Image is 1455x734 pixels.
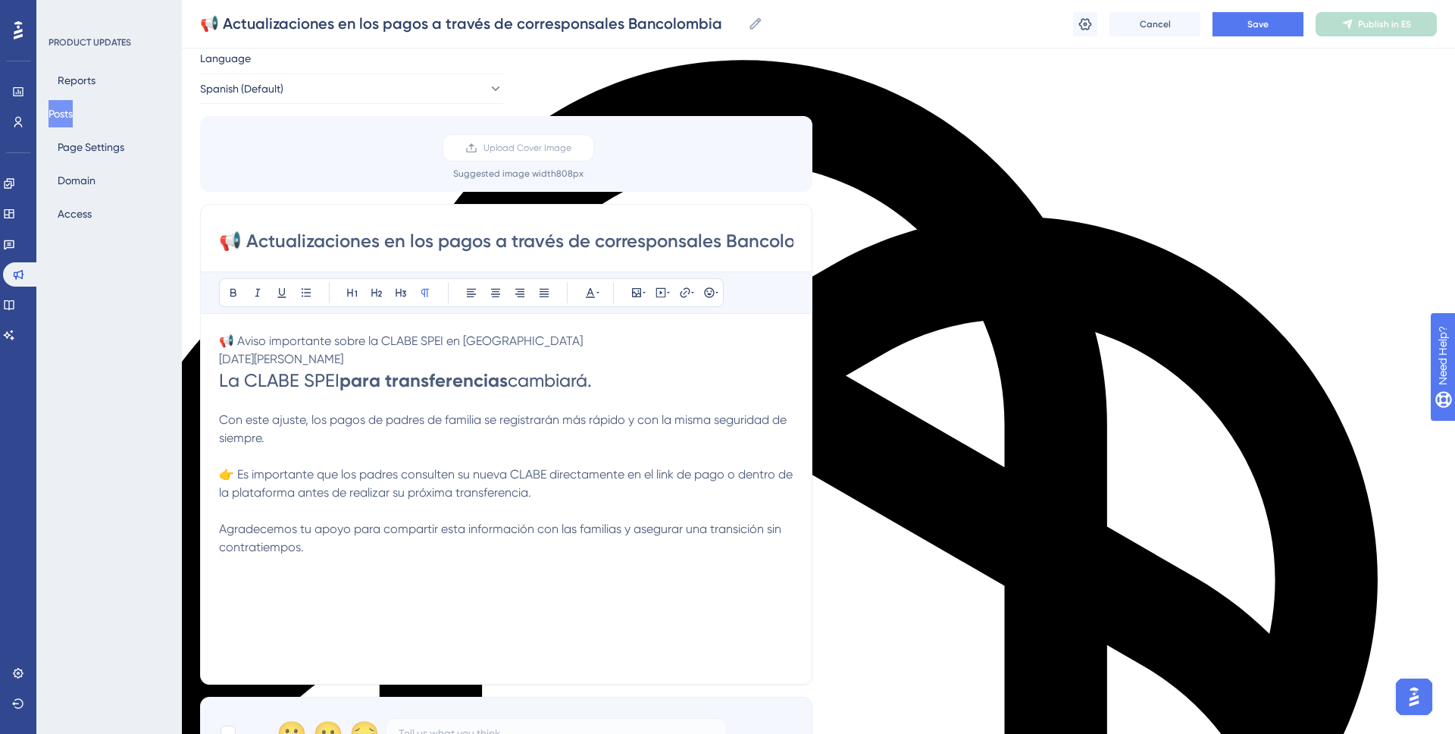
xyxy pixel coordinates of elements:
[453,168,584,180] div: Suggested image width 808 px
[219,412,790,445] span: Con este ajuste, los pagos de padres de familia se registrarán más rápido y con la misma segurida...
[1358,18,1411,30] span: Publish in ES
[200,49,251,67] span: Language
[1140,18,1171,30] span: Cancel
[219,352,343,366] span: [DATE][PERSON_NAME]
[219,467,796,500] span: 👉 Es importante que los padres consulten su nueva CLABE directamente en el link de pago o dentro ...
[339,369,508,391] strong: para transferencias
[36,4,95,22] span: Need Help?
[48,167,105,194] button: Domain
[48,100,73,127] button: Posts
[48,67,105,94] button: Reports
[1212,12,1303,36] button: Save
[48,36,131,49] div: PRODUCT UPDATES
[200,13,742,34] input: Post Name
[483,142,571,154] span: Upload Cover Image
[219,522,784,554] span: Agradecemos tu apoyo para compartir esta información con las familias y asegurar una transición s...
[1109,12,1200,36] button: Cancel
[200,74,503,104] button: Spanish (Default)
[219,334,583,348] span: 📢 Aviso importante sobre la CLABE SPEI en [GEOGRAPHIC_DATA]
[1316,12,1437,36] button: Publish in ES
[219,370,339,391] span: La CLABE SPEI
[48,200,101,227] button: Access
[48,133,133,161] button: Page Settings
[219,229,793,253] input: Post Title
[200,80,283,98] span: Spanish (Default)
[1391,674,1437,720] iframe: UserGuiding AI Assistant Launcher
[508,370,592,391] span: cambiará.
[1247,18,1269,30] span: Save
